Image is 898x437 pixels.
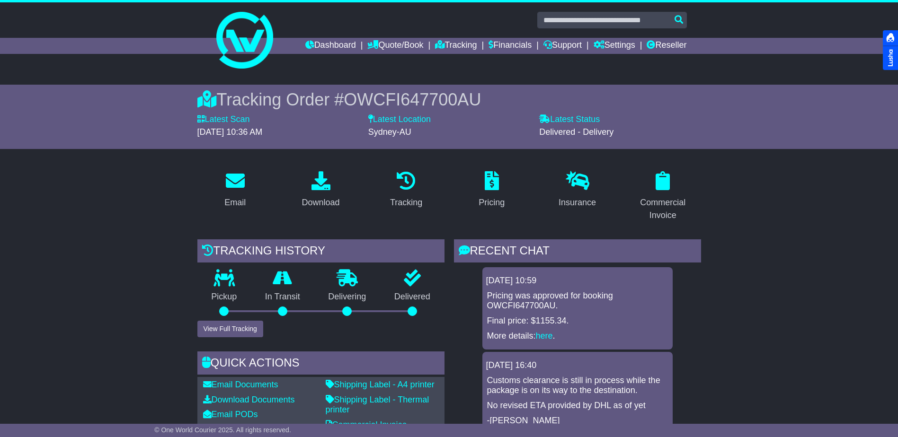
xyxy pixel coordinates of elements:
[368,114,431,125] label: Latest Location
[486,360,669,371] div: [DATE] 16:40
[154,426,291,434] span: © One World Courier 2025. All rights reserved.
[543,38,582,54] a: Support
[368,127,411,137] span: Sydney-AU
[594,38,635,54] a: Settings
[489,38,532,54] a: Financials
[224,196,246,209] div: Email
[305,38,356,54] a: Dashboard
[326,420,407,429] a: Commercial Invoice
[197,114,250,125] label: Latest Scan
[197,127,263,137] span: [DATE] 10:36 AM
[647,38,686,54] a: Reseller
[197,321,263,337] button: View Full Tracking
[197,239,445,265] div: Tracking history
[487,416,668,426] p: -[PERSON_NAME]
[539,114,600,125] label: Latest Status
[295,168,346,212] a: Download
[344,90,481,109] span: OWCFI647700AU
[487,401,668,411] p: No revised ETA provided by DHL as of yet
[380,292,445,302] p: Delivered
[197,292,251,302] p: Pickup
[472,168,511,212] a: Pricing
[203,380,278,389] a: Email Documents
[487,316,668,326] p: Final price: $1155.34.
[552,168,602,212] a: Insurance
[218,168,252,212] a: Email
[251,292,314,302] p: In Transit
[197,89,701,110] div: Tracking Order #
[203,395,295,404] a: Download Documents
[625,168,701,225] a: Commercial Invoice
[487,331,668,341] p: More details: .
[536,331,553,341] a: here
[487,291,668,311] p: Pricing was approved for booking OWCFI647700AU.
[314,292,381,302] p: Delivering
[539,127,613,137] span: Delivered - Delivery
[454,239,701,265] div: RECENT CHAT
[302,196,339,209] div: Download
[326,380,435,389] a: Shipping Label - A4 printer
[384,168,428,212] a: Tracking
[390,196,422,209] div: Tracking
[559,196,596,209] div: Insurance
[435,38,477,54] a: Tracking
[203,410,258,419] a: Email PODs
[486,276,669,286] div: [DATE] 10:59
[631,196,695,222] div: Commercial Invoice
[487,376,668,396] p: Customs clearance is still in process while the package is on its way to the destination.
[326,395,429,415] a: Shipping Label - Thermal printer
[479,196,505,209] div: Pricing
[197,351,445,377] div: Quick Actions
[367,38,423,54] a: Quote/Book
